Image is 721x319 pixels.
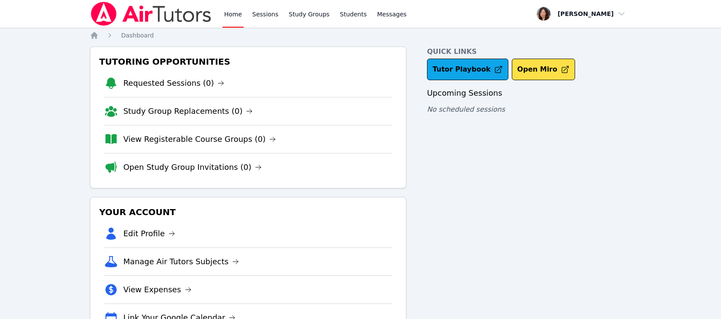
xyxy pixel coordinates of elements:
a: Tutor Playbook [427,59,508,80]
nav: Breadcrumb [90,31,631,40]
h3: Upcoming Sessions [427,87,631,99]
a: Dashboard [121,31,154,40]
a: Requested Sessions (0) [123,77,224,89]
a: Study Group Replacements (0) [123,105,253,117]
h4: Quick Links [427,47,631,57]
span: Dashboard [121,32,154,39]
img: Air Tutors [90,2,212,26]
a: View Registerable Course Groups (0) [123,133,276,145]
a: Edit Profile [123,228,175,240]
button: Open Miro [512,59,575,80]
a: Open Study Group Invitations (0) [123,161,262,173]
span: Messages [377,10,407,19]
span: No scheduled sessions [427,105,505,113]
h3: Your Account [97,204,399,220]
h3: Tutoring Opportunities [97,54,399,69]
a: View Expenses [123,284,191,296]
a: Manage Air Tutors Subjects [123,256,239,268]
